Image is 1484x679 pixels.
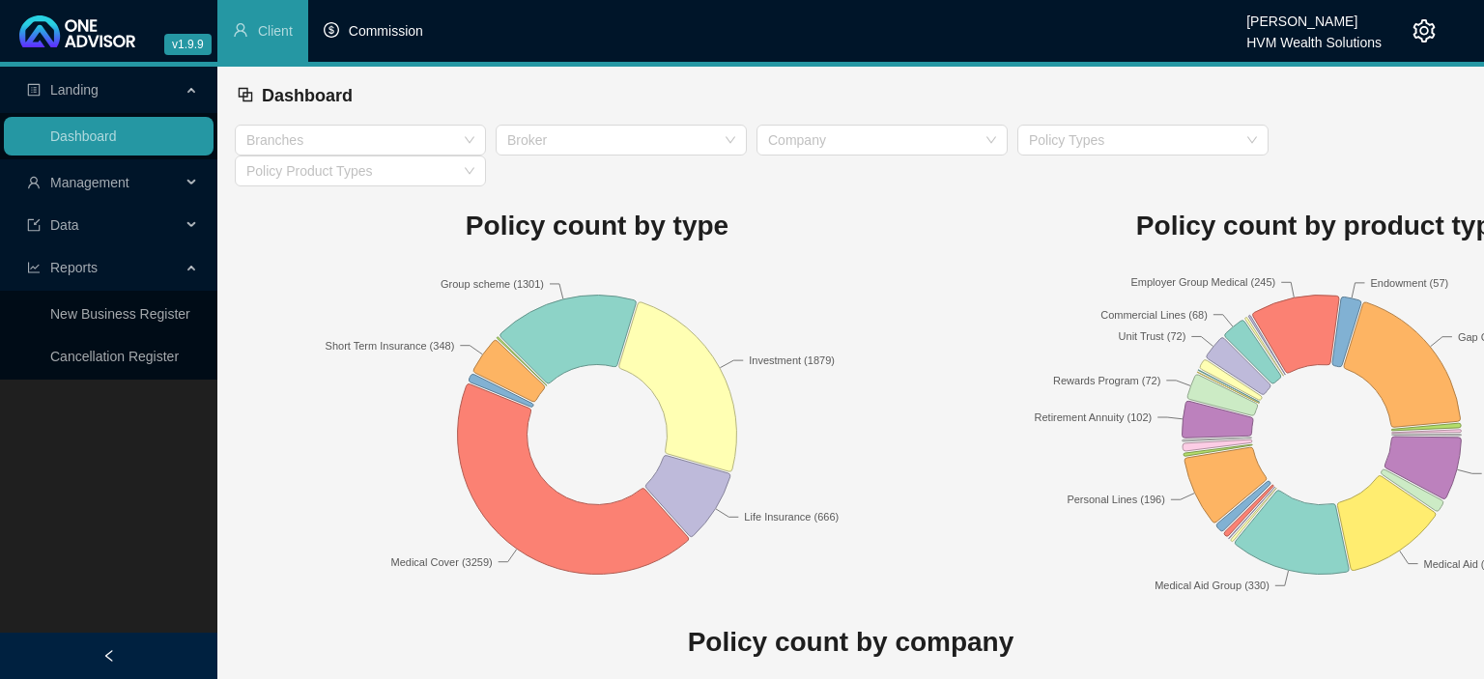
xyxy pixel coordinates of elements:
[50,128,117,144] a: Dashboard
[27,218,41,232] span: import
[1053,374,1160,385] text: Rewards Program (72)
[391,555,493,567] text: Medical Cover (3259)
[1067,494,1165,505] text: Personal Lines (196)
[50,82,99,98] span: Landing
[1100,308,1208,320] text: Commercial Lines (68)
[50,349,179,364] a: Cancellation Register
[237,86,254,103] span: block
[1130,276,1275,288] text: Employer Group Medical (245)
[262,86,353,105] span: Dashboard
[50,175,129,190] span: Management
[235,621,1467,664] h1: Policy count by company
[1413,19,1436,42] span: setting
[1246,5,1382,26] div: [PERSON_NAME]
[1035,411,1153,423] text: Retirement Annuity (102)
[1155,580,1270,591] text: Medical Aid Group (330)
[233,22,248,38] span: user
[1370,276,1448,288] text: Endowment (57)
[749,354,835,366] text: Investment (1879)
[50,217,79,233] span: Data
[50,260,98,275] span: Reports
[235,205,959,247] h1: Policy count by type
[326,339,455,351] text: Short Term Insurance (348)
[102,649,116,663] span: left
[349,23,423,39] span: Commission
[19,15,135,47] img: 2df55531c6924b55f21c4cf5d4484680-logo-light.svg
[441,277,544,289] text: Group scheme (1301)
[50,306,190,322] a: New Business Register
[164,34,212,55] span: v1.9.9
[1246,26,1382,47] div: HVM Wealth Solutions
[27,176,41,189] span: user
[27,83,41,97] span: profile
[27,261,41,274] span: line-chart
[324,22,339,38] span: dollar
[258,23,293,39] span: Client
[744,511,839,523] text: Life Insurance (666)
[1119,330,1186,342] text: Unit Trust (72)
